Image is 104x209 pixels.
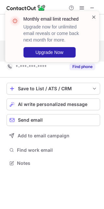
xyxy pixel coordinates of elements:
[7,83,100,95] button: save-profile-one-click
[18,117,43,123] span: Send email
[7,114,100,126] button: Send email
[23,16,83,22] header: Monthly email limit reached
[10,16,20,26] img: error
[23,47,76,58] button: Upgrade Now
[7,130,100,142] button: Add to email campaign
[7,146,100,155] button: Find work email
[17,147,97,153] span: Find work email
[7,159,100,168] button: Notes
[18,102,87,107] span: AI write personalized message
[18,86,89,91] div: Save to List / ATS / CRM
[7,98,100,110] button: AI write personalized message
[18,133,69,138] span: Add to email campaign
[17,160,97,166] span: Notes
[36,50,64,55] span: Upgrade Now
[7,4,46,12] img: ContactOut v5.3.10
[23,24,83,43] p: Upgrade now for unlimited email reveals or come back next month for more.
